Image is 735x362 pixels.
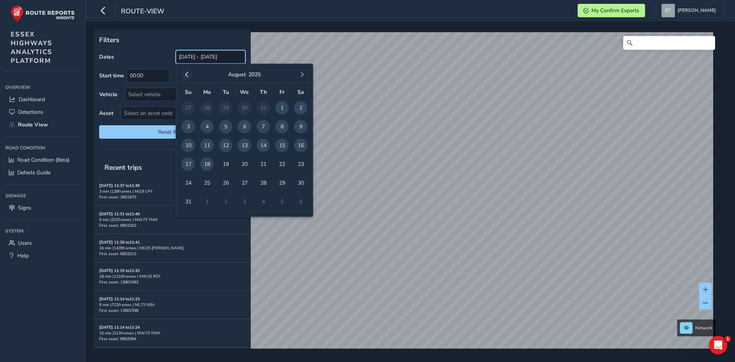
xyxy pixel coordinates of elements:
[5,201,80,214] a: Signs
[294,101,307,115] span: 2
[275,139,289,152] span: 15
[725,336,731,342] span: 1
[99,72,124,79] label: Start time
[5,190,80,201] div: Signage
[99,308,139,313] span: First asset: 13802596
[661,4,675,17] img: diamond-layout
[275,120,289,133] span: 8
[18,204,31,211] span: Signs
[99,125,245,139] button: Reset filters
[181,157,195,171] span: 17
[294,157,307,171] span: 23
[5,154,80,166] a: Road Condition (Beta)
[121,107,232,120] span: Select an asset code
[99,91,118,98] label: Vehicle
[181,176,195,190] span: 24
[99,183,140,188] strong: [DATE] 11:37 to 11:39
[181,120,195,133] span: 3
[18,108,43,116] span: Detections
[678,4,716,17] span: [PERSON_NAME]
[99,239,140,245] strong: [DATE] 11:26 to 11:41
[126,88,232,101] div: Select vehicle
[5,82,80,93] div: Overview
[256,139,270,152] span: 14
[200,157,214,171] span: 18
[238,176,251,190] span: 27
[256,157,270,171] span: 21
[99,194,136,200] span: First asset: 3901875
[200,176,214,190] span: 25
[99,302,245,308] div: 9 min | 722 frames | ML73 NBA
[219,120,232,133] span: 5
[99,330,245,336] div: 10 min | 313 frames | MW73 YNM
[5,106,80,118] a: Detections
[219,176,232,190] span: 26
[238,139,251,152] span: 13
[96,32,713,357] canvas: Map
[275,157,289,171] span: 22
[256,176,270,190] span: 28
[18,239,32,247] span: Users
[5,249,80,262] a: Help
[661,4,719,17] button: [PERSON_NAME]
[99,217,245,223] div: 9 min | 322 frames | MW73 YNM
[99,35,245,45] p: Filters
[709,336,727,354] iframe: Intercom live chat
[275,101,289,115] span: 1
[99,268,140,274] strong: [DATE] 11:15 to 11:32
[5,142,80,154] div: Road Condition
[5,225,80,237] div: System
[5,93,80,106] a: Dashboard
[99,110,113,117] label: Asset
[17,156,69,164] span: Road Condition (Beta)
[256,120,270,133] span: 7
[19,96,45,103] span: Dashboard
[11,30,52,65] span: ESSEX HIGHWAYS ANALYTICS PLATFORM
[5,118,80,131] a: Route View
[200,120,214,133] span: 4
[578,4,645,17] button: My Confirm Exports
[99,324,140,330] strong: [DATE] 11:14 to 11:24
[591,7,639,14] span: My Confirm Exports
[228,71,246,78] button: August
[260,88,267,96] span: Th
[99,279,139,285] span: First asset: 13801992
[181,139,195,152] span: 10
[99,211,140,217] strong: [DATE] 11:31 to 11:40
[99,53,114,61] label: Dates
[99,251,136,257] span: First asset: 6602013
[294,120,307,133] span: 9
[99,336,136,342] span: First asset: 8902094
[5,166,80,179] a: Defects Guide
[238,157,251,171] span: 20
[11,5,75,23] img: rr logo
[294,176,307,190] span: 30
[695,325,713,331] span: Network
[623,36,715,50] input: Search
[5,237,80,249] a: Users
[99,296,140,302] strong: [DATE] 11:14 to 11:23
[240,88,249,96] span: We
[238,120,251,133] span: 6
[200,139,214,152] span: 11
[279,88,284,96] span: Fr
[219,157,232,171] span: 19
[17,169,51,176] span: Defects Guide
[99,157,147,177] span: Recent trips
[17,252,29,259] span: Help
[99,188,245,194] div: 3 min | 138 frames | MJ19 LPY
[203,88,211,96] span: Mo
[18,121,48,128] span: Route View
[99,274,245,279] div: 18 min | 1210 frames | MW25 RZY
[248,71,261,78] button: 2025
[223,88,229,96] span: Tu
[294,139,307,152] span: 16
[105,128,240,136] span: Reset filters
[121,7,164,17] span: route-view
[185,88,191,96] span: Su
[275,176,289,190] span: 29
[181,195,195,208] span: 31
[219,139,232,152] span: 12
[297,88,304,96] span: Sa
[99,245,245,251] div: 16 min | 1439 frames | MD25 [PERSON_NAME]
